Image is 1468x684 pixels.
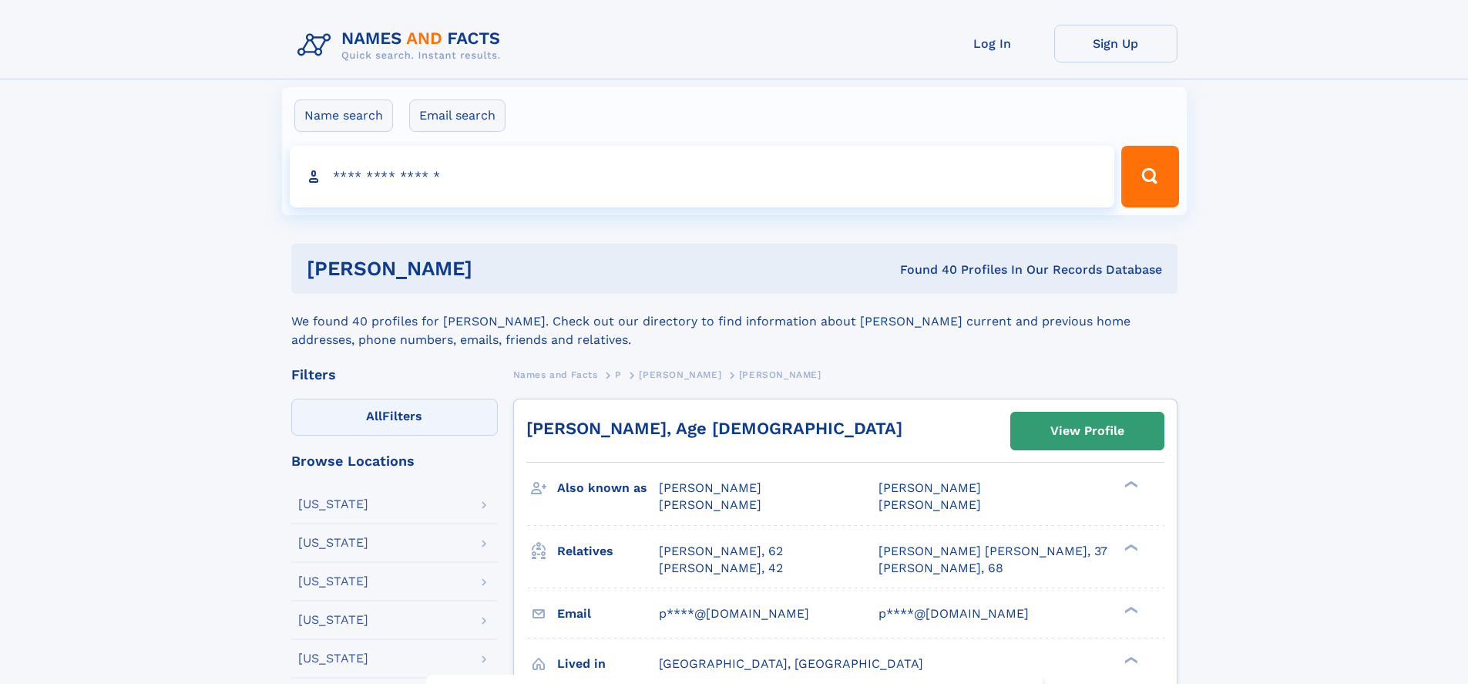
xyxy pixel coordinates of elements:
a: [PERSON_NAME] [PERSON_NAME], 37 [878,543,1107,560]
span: [PERSON_NAME] [878,497,981,512]
button: Search Button [1121,146,1178,207]
div: [US_STATE] [298,614,368,626]
span: [GEOGRAPHIC_DATA], [GEOGRAPHIC_DATA] [659,656,923,671]
a: View Profile [1011,413,1164,450]
div: [US_STATE] [298,537,368,549]
div: ❯ [1120,480,1139,490]
div: [US_STATE] [298,652,368,665]
div: View Profile [1050,413,1124,449]
a: [PERSON_NAME] [639,365,721,384]
a: [PERSON_NAME], 62 [659,543,783,560]
span: [PERSON_NAME] [659,480,761,495]
div: ❯ [1120,655,1139,665]
span: [PERSON_NAME] [659,497,761,512]
span: All [366,409,382,423]
span: [PERSON_NAME] [639,369,721,380]
div: Filters [291,368,498,382]
h3: Relatives [557,538,659,564]
label: Name search [294,99,393,132]
div: [US_STATE] [298,575,368,588]
a: [PERSON_NAME], 68 [878,560,1003,577]
div: [US_STATE] [298,498,368,510]
div: ❯ [1120,605,1139,615]
h3: Also known as [557,475,659,501]
span: [PERSON_NAME] [878,480,981,495]
div: Browse Locations [291,454,498,468]
div: We found 40 profiles for [PERSON_NAME]. Check out our directory to find information about [PERSON... [291,294,1177,349]
h3: Email [557,601,659,627]
a: Sign Up [1054,25,1177,62]
a: Names and Facts [513,365,598,384]
h1: [PERSON_NAME] [307,259,687,278]
a: Log In [931,25,1054,62]
span: P [615,369,622,380]
a: P [615,365,622,384]
h3: Lived in [557,651,659,677]
div: Found 40 Profiles In Our Records Database [686,261,1162,278]
span: [PERSON_NAME] [739,369,821,380]
a: [PERSON_NAME], 42 [659,560,783,577]
label: Email search [409,99,506,132]
img: Logo Names and Facts [291,25,513,66]
div: ❯ [1120,542,1139,552]
input: search input [290,146,1115,207]
a: [PERSON_NAME], Age [DEMOGRAPHIC_DATA] [526,419,902,438]
label: Filters [291,399,498,436]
